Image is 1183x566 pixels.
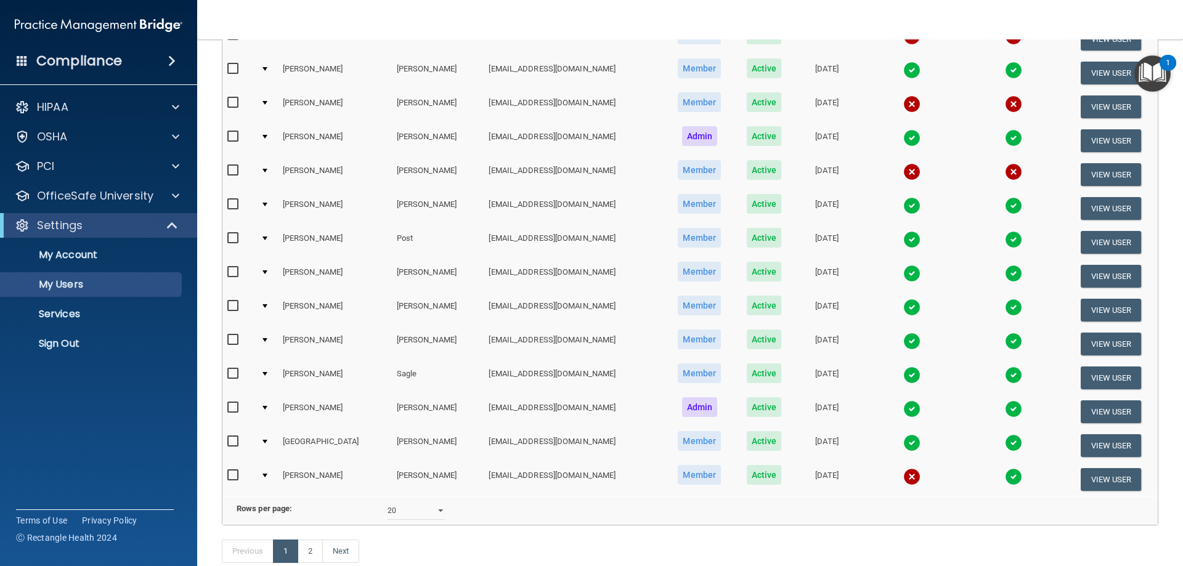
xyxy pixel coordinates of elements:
td: [EMAIL_ADDRESS][DOMAIN_NAME] [484,429,664,463]
a: Settings [15,218,179,233]
span: Member [678,92,721,112]
img: tick.e7d51cea.svg [903,400,921,418]
img: tick.e7d51cea.svg [903,366,921,384]
td: [PERSON_NAME] [392,90,484,124]
td: [EMAIL_ADDRESS][DOMAIN_NAME] [484,463,664,496]
p: Settings [37,218,83,233]
td: [DATE] [794,293,860,327]
p: Services [8,308,176,320]
td: [PERSON_NAME] [392,259,484,293]
td: [GEOGRAPHIC_DATA] [278,429,392,463]
td: [PERSON_NAME] [278,124,392,158]
td: [PERSON_NAME] [278,192,392,225]
p: My Account [8,249,176,261]
p: PCI [37,159,54,174]
td: [PERSON_NAME] [278,225,392,259]
td: [PERSON_NAME] [392,158,484,192]
a: PCI [15,159,179,174]
td: [EMAIL_ADDRESS][DOMAIN_NAME] [484,361,664,395]
span: Member [678,194,721,214]
img: tick.e7d51cea.svg [903,231,921,248]
td: [DATE] [794,192,860,225]
td: [EMAIL_ADDRESS][DOMAIN_NAME] [484,158,664,192]
span: Active [747,363,782,383]
td: [DATE] [794,361,860,395]
button: View User [1081,366,1142,389]
span: Ⓒ Rectangle Health 2024 [16,532,117,544]
p: OfficeSafe University [37,188,153,203]
p: My Users [8,278,176,291]
td: [DATE] [794,124,860,158]
img: tick.e7d51cea.svg [1005,400,1022,418]
span: Member [678,363,721,383]
span: Admin [682,126,718,146]
td: Sagle [392,361,484,395]
td: [PERSON_NAME] [392,395,484,429]
button: View User [1081,468,1142,491]
img: tick.e7d51cea.svg [1005,468,1022,485]
span: Active [747,92,782,112]
img: PMB logo [15,13,182,38]
td: [PERSON_NAME] [278,463,392,496]
td: [PERSON_NAME] [392,327,484,361]
span: Active [747,228,782,248]
span: Active [747,126,782,146]
td: [PERSON_NAME] [392,429,484,463]
span: Member [678,228,721,248]
img: tick.e7d51cea.svg [1005,299,1022,316]
td: [EMAIL_ADDRESS][DOMAIN_NAME] [484,22,664,56]
span: Active [747,59,782,78]
a: Terms of Use [16,514,67,527]
td: [PERSON_NAME] [278,395,392,429]
td: [DATE] [794,429,860,463]
button: View User [1081,333,1142,355]
div: 1 [1166,63,1170,79]
td: [DATE] [794,56,860,90]
button: View User [1081,129,1142,152]
img: tick.e7d51cea.svg [1005,197,1022,214]
img: tick.e7d51cea.svg [903,62,921,79]
td: [PERSON_NAME] [278,158,392,192]
span: Active [747,397,782,417]
td: [PERSON_NAME] [278,56,392,90]
span: Admin [682,397,718,417]
td: [PERSON_NAME] [278,361,392,395]
td: [DATE] [794,90,860,124]
img: tick.e7d51cea.svg [1005,366,1022,384]
td: Post [392,225,484,259]
td: [EMAIL_ADDRESS][DOMAIN_NAME] [484,259,664,293]
iframe: Drift Widget Chat Controller [970,479,1168,528]
img: cross.ca9f0e7f.svg [903,95,921,113]
button: View User [1081,95,1142,118]
td: [EMAIL_ADDRESS][DOMAIN_NAME] [484,225,664,259]
button: View User [1081,231,1142,254]
span: Active [747,160,782,180]
td: [EMAIL_ADDRESS][DOMAIN_NAME] [484,327,664,361]
a: Privacy Policy [82,514,137,527]
td: [PERSON_NAME] [392,463,484,496]
td: [PERSON_NAME] [392,124,484,158]
td: [EMAIL_ADDRESS][DOMAIN_NAME] [484,395,664,429]
img: cross.ca9f0e7f.svg [1005,95,1022,113]
button: View User [1081,400,1142,423]
td: [PERSON_NAME] [278,259,392,293]
a: Next [322,540,359,563]
td: [PERSON_NAME] [278,22,392,56]
img: tick.e7d51cea.svg [1005,434,1022,451]
span: Active [747,465,782,485]
button: View User [1081,197,1142,220]
td: [PERSON_NAME] [392,293,484,327]
p: OSHA [37,129,68,144]
img: tick.e7d51cea.svg [1005,231,1022,248]
td: Long [392,22,484,56]
img: tick.e7d51cea.svg [903,299,921,316]
td: [DATE] [794,225,860,259]
p: HIPAA [37,100,68,115]
span: Active [747,431,782,451]
img: tick.e7d51cea.svg [903,265,921,282]
td: [PERSON_NAME] [392,56,484,90]
td: [EMAIL_ADDRESS][DOMAIN_NAME] [484,293,664,327]
span: Active [747,262,782,281]
td: [DATE] [794,22,860,56]
td: [DATE] [794,463,860,496]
